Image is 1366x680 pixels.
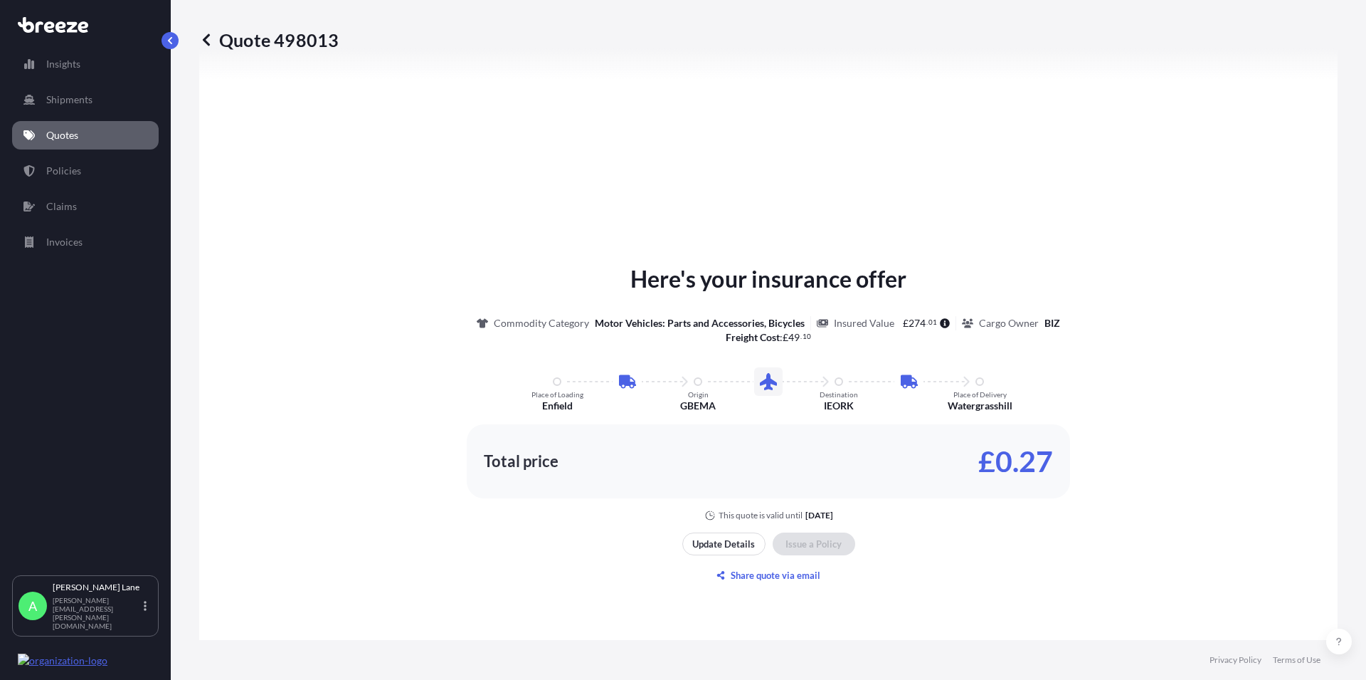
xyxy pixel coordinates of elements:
[1273,654,1320,666] a: Terms of Use
[824,399,854,413] p: IEORK
[12,157,159,185] a: Policies
[12,192,159,221] a: Claims
[726,330,811,345] p: :
[531,390,583,399] p: Place of Loading
[630,262,906,296] p: Here's your insurance offer
[53,596,141,630] p: [PERSON_NAME][EMAIL_ADDRESS][PERSON_NAME][DOMAIN_NAME]
[12,85,159,114] a: Shipments
[46,57,80,71] p: Insights
[731,568,820,582] p: Share quote via email
[12,228,159,256] a: Invoices
[53,582,141,593] p: [PERSON_NAME] Lane
[484,454,558,469] p: Total price
[682,533,766,555] button: Update Details
[979,316,1039,330] p: Cargo Owner
[1044,316,1060,330] p: BIZ
[682,564,855,587] button: Share quote via email
[820,390,858,399] p: Destination
[688,390,709,399] p: Origin
[783,333,788,342] span: £
[948,399,1012,413] p: Watergrasshill
[785,537,842,551] p: Issue a Policy
[46,93,92,107] p: Shipments
[46,235,83,249] p: Invoices
[692,537,755,551] p: Update Details
[18,654,107,668] img: organization-logo
[909,318,926,328] span: 274
[805,510,833,521] p: [DATE]
[926,320,928,325] span: .
[28,599,37,613] span: A
[953,390,1007,399] p: Place of Delivery
[12,121,159,150] a: Quotes
[726,331,780,343] b: Freight Cost
[719,510,803,521] p: This quote is valid until
[595,316,805,330] p: Motor Vehicles: Parts and Accessories, Bicycles
[494,316,589,330] p: Commodity Category
[800,334,802,339] span: .
[803,334,811,339] span: 10
[788,333,800,342] span: 49
[542,399,573,413] p: Enfield
[680,399,716,413] p: GBEMA
[199,28,339,51] p: Quote 498013
[1209,654,1261,666] a: Privacy Policy
[834,316,894,330] p: Insured Value
[903,318,909,328] span: £
[928,320,937,325] span: 01
[46,164,81,178] p: Policies
[978,450,1053,473] p: £0.27
[773,533,855,555] button: Issue a Policy
[46,128,78,142] p: Quotes
[12,50,159,78] a: Insights
[46,199,77,214] p: Claims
